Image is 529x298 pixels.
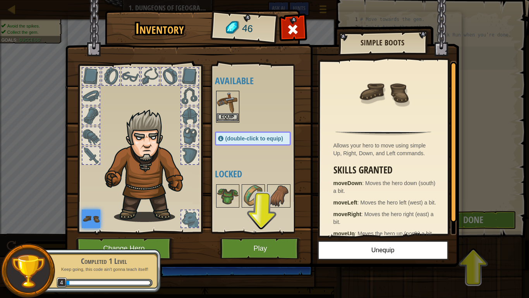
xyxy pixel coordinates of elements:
[82,210,100,228] img: portrait.png
[333,211,434,225] span: Moves the hero right (east) a bit.
[268,185,290,207] img: portrait.png
[361,211,364,217] span: :
[357,199,361,206] span: :
[215,76,306,86] h4: Available
[10,253,46,289] img: trophy.png
[217,113,239,121] button: Equip
[333,180,362,186] strong: moveDown
[358,67,409,117] img: portrait.png
[242,185,264,207] img: portrait.png
[225,135,283,142] span: (double-click to equip)
[362,180,365,186] span: :
[217,185,239,207] img: portrait.png
[241,21,253,36] span: 46
[101,109,196,222] img: hair_m2.png
[333,199,357,206] strong: moveLeft
[335,131,431,135] img: hr.png
[333,165,438,175] h3: Skills Granted
[220,238,301,259] button: Play
[333,230,355,237] strong: moveUp
[333,180,436,194] span: Moves the hero down (south) a bit.
[55,256,153,267] div: Completed 1 Level
[355,230,358,237] span: :
[333,142,438,157] div: Allows your hero to move using simple Up, Right, Down, and Left commands.
[318,241,448,260] button: Unequip
[110,21,209,37] h1: Inventory
[55,267,153,272] p: Keep going, this code ain't gonna teach itself!
[346,38,419,47] h2: Simple Boots
[361,199,436,206] span: Moves the hero left (west) a bit.
[215,169,306,179] h4: Locked
[76,238,174,259] button: Change Hero
[358,230,433,237] span: Moves the hero up (north) a bit.
[333,211,361,217] strong: moveRight
[217,92,239,113] img: portrait.png
[57,277,67,288] span: 4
